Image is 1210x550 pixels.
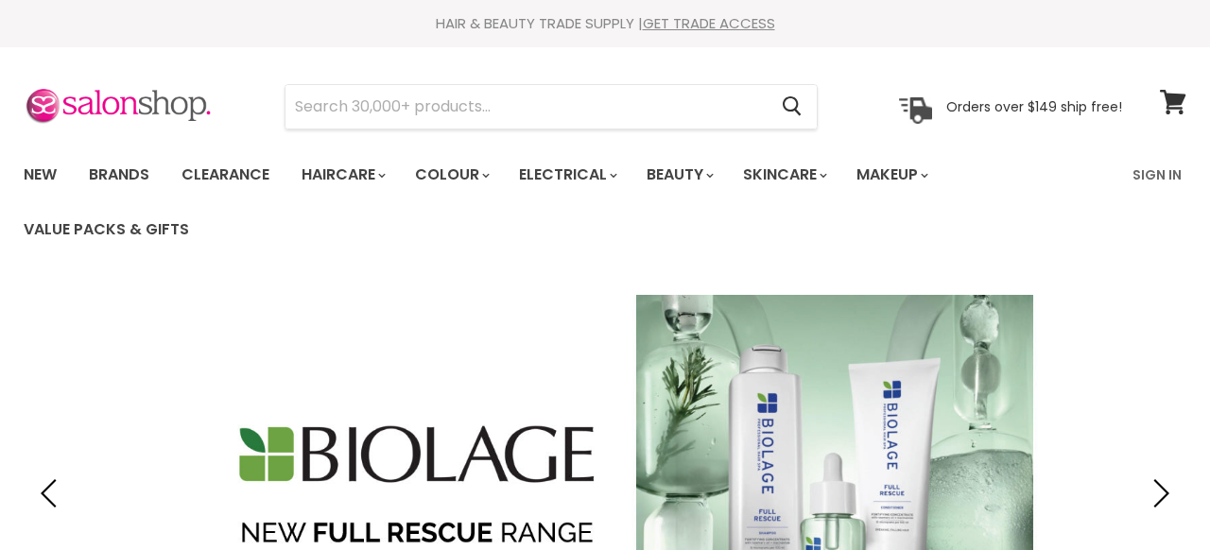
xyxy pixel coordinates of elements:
p: Orders over $149 ship free! [946,97,1122,114]
a: Haircare [287,155,397,195]
a: New [9,155,71,195]
button: Next [1139,474,1177,512]
a: Clearance [167,155,284,195]
a: Colour [401,155,501,195]
a: Brands [75,155,164,195]
a: Beauty [632,155,725,195]
input: Search [285,85,767,129]
a: Sign In [1121,155,1193,195]
button: Search [767,85,817,129]
a: Skincare [729,155,838,195]
ul: Main menu [9,147,1121,257]
a: GET TRADE ACCESS [643,13,775,33]
button: Previous [33,474,71,512]
form: Product [285,84,818,129]
a: Makeup [842,155,940,195]
a: Electrical [505,155,629,195]
a: Value Packs & Gifts [9,210,203,249]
